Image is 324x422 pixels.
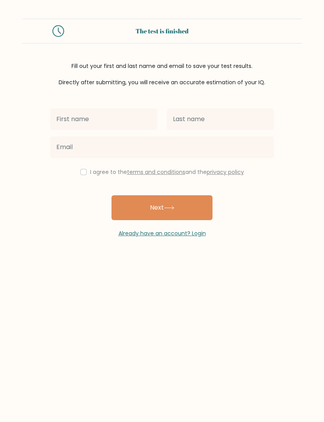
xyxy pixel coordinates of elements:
[50,108,157,130] input: First name
[90,168,244,176] label: I agree to the and the
[167,108,274,130] input: Last name
[73,26,251,36] div: The test is finished
[127,168,185,176] a: terms and conditions
[111,195,213,220] button: Next
[22,62,302,87] div: Fill out your first and last name and email to save your test results. Directly after submitting,...
[50,136,274,158] input: Email
[118,229,206,237] a: Already have an account? Login
[207,168,244,176] a: privacy policy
